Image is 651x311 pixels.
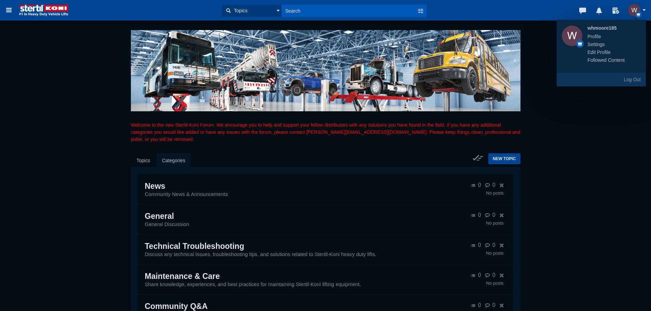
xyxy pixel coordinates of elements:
[145,272,220,281] a: Maintenance & Care
[557,73,646,86] a: Log Out
[582,33,606,40] a: Profile
[222,5,282,17] button: Topics
[492,212,496,218] span: 0
[232,7,247,14] span: Topics
[582,41,610,48] a: Settings
[16,4,71,16] img: logo%20STERTIL%20KONIRGB300%20w%20white%20text.png
[478,182,481,188] span: 0
[492,242,496,248] span: 0
[131,122,520,142] span: Welcome to the new Stertil-Koni Forum. We encourage you to help and support your fellow distribut...
[478,272,481,278] span: 0
[492,272,496,278] span: 0
[145,242,244,251] a: Technical Troubleshooting
[582,26,639,30] strong: whmoore185
[488,153,520,164] a: New Topic
[587,34,601,39] span: Profile
[131,153,156,168] a: Topics
[628,4,640,16] img: wKiSC2GGgRlHAAAAABJRU5ErkJggg==
[582,57,630,63] a: Followed Content
[145,182,165,190] a: News
[157,153,191,168] a: Categories
[145,302,208,311] a: Community Q&A
[493,156,516,161] span: New Topic
[582,49,616,56] a: Edit Profile
[562,26,582,46] img: wKiSC2GGgRlHAAAAABJRU5ErkJggg==
[478,242,481,248] span: 0
[145,212,174,221] a: General
[478,302,481,308] span: 0
[492,302,496,308] span: 0
[478,212,481,218] span: 0
[492,182,496,188] span: 0
[282,5,417,17] input: Search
